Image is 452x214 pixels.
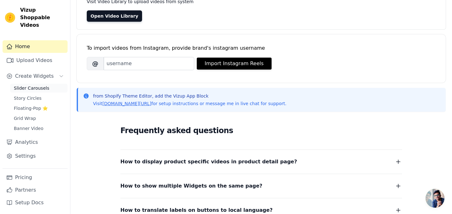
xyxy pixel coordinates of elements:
span: Create Widgets [15,72,54,80]
a: Setup Docs [3,196,68,209]
a: Open Video Library [87,10,142,22]
a: Slider Carousels [10,84,68,93]
span: Vizup Shoppable Videos [20,6,65,29]
span: Slider Carousels [14,85,49,91]
div: To import videos from Instagram, provide brand's instagram username [87,44,436,52]
span: Banner Video [14,125,43,132]
button: How to show multiple Widgets on the same page? [120,182,402,190]
button: Import Instagram Reels [197,58,272,70]
a: Partners [3,184,68,196]
input: username [104,57,194,70]
div: Åben chat [426,189,444,208]
button: How to display product specific videos in product detail page? [120,157,402,166]
span: Story Circles [14,95,41,101]
a: Upload Videos [3,54,68,67]
img: Vizup [5,13,15,23]
h2: Frequently asked questions [120,124,402,137]
a: Banner Video [10,124,68,133]
a: Grid Wrap [10,114,68,123]
span: Floating-Pop ⭐ [14,105,48,111]
span: Grid Wrap [14,115,36,121]
a: Settings [3,150,68,162]
span: @ [87,57,104,70]
a: Analytics [3,136,68,149]
span: How to display product specific videos in product detail page? [120,157,297,166]
a: [DOMAIN_NAME][URL] [102,101,152,106]
a: Story Circles [10,94,68,103]
button: Create Widgets [3,70,68,82]
span: How to show multiple Widgets on the same page? [120,182,262,190]
a: Home [3,40,68,53]
a: Pricing [3,171,68,184]
p: Visit for setup instructions or message me in live chat for support. [93,100,286,107]
a: Floating-Pop ⭐ [10,104,68,113]
p: from Shopify Theme Editor, add the Vizup App Block [93,93,286,99]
